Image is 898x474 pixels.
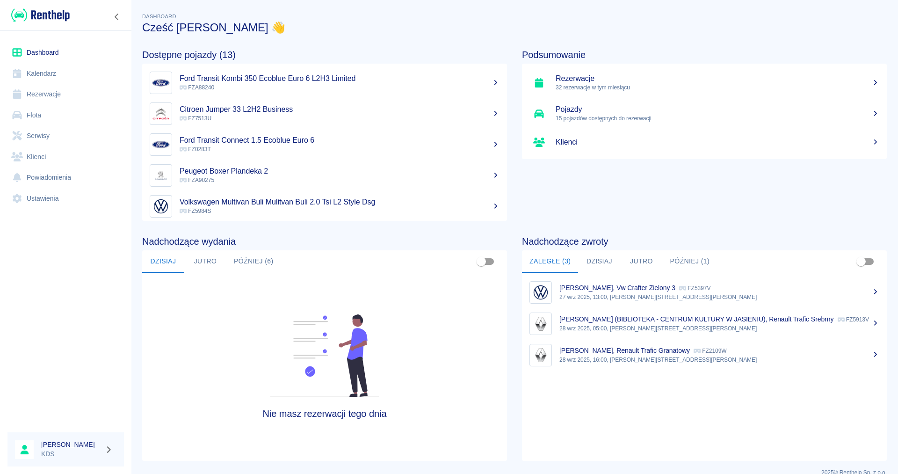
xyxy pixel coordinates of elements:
[180,167,500,176] h5: Peugeot Boxer Plandeka 2
[620,250,662,273] button: Jutro
[11,7,70,23] img: Renthelp logo
[180,105,500,114] h5: Citroen Jumper 33 L2H2 Business
[559,315,834,323] p: [PERSON_NAME] (BIBLIOTEKA - CENTRUM KULTURY W JASIENIU), Renault Trafic Srebrny
[180,208,211,214] span: FZ5984S
[556,105,879,114] h5: Pojazdy
[264,314,385,397] img: Fleet
[522,250,578,273] button: Zaległe (3)
[472,253,490,270] span: Pokaż przypisane tylko do mnie
[556,74,879,83] h5: Rezerwacje
[559,293,879,301] p: 27 wrz 2025, 13:00, [PERSON_NAME][STREET_ADDRESS][PERSON_NAME]
[522,236,887,247] h4: Nadchodzące zwroty
[532,346,550,364] img: Image
[142,67,507,98] a: ImageFord Transit Kombi 350 Ecoblue Euro 6 L2H3 Limited FZA88240
[559,284,675,292] p: [PERSON_NAME], Vw Crafter Zielony 3
[559,356,879,364] p: 28 wrz 2025, 16:00, [PERSON_NAME][STREET_ADDRESS][PERSON_NAME]
[110,11,124,23] button: Zwiń nawigację
[184,250,226,273] button: Jutro
[559,347,690,354] p: [PERSON_NAME], Renault Trafic Granatowy
[7,167,124,188] a: Powiadomienia
[578,250,620,273] button: Dzisiaj
[142,191,507,222] a: ImageVolkswagen Multivan Buli Mulitvan Buli 2.0 Tsi L2 Style Dsg FZ5984S
[662,250,717,273] button: Później (1)
[556,138,879,147] h5: Klienci
[142,236,507,247] h4: Nadchodzące wydania
[152,136,170,153] img: Image
[226,250,281,273] button: Później (6)
[142,250,184,273] button: Dzisiaj
[142,14,176,19] span: Dashboard
[694,348,727,354] p: FZ2109W
[180,136,500,145] h5: Ford Transit Connect 1.5 Ecoblue Euro 6
[522,67,887,98] a: Rezerwacje32 rezerwacje w tym miesiącu
[7,146,124,168] a: Klienci
[532,284,550,301] img: Image
[7,188,124,209] a: Ustawienia
[180,84,214,91] span: FZA88240
[522,339,887,371] a: Image[PERSON_NAME], Renault Trafic Granatowy FZ2109W28 wrz 2025, 16:00, [PERSON_NAME][STREET_ADDR...
[41,440,101,449] h6: [PERSON_NAME]
[41,449,101,459] p: KDS
[532,315,550,333] img: Image
[522,308,887,339] a: Image[PERSON_NAME] (BIBLIOTEKA - CENTRUM KULTURY W JASIENIU), Renault Trafic Srebrny FZ5913V28 wr...
[180,146,211,153] span: FZ0283T
[7,63,124,84] a: Kalendarz
[556,114,879,123] p: 15 pojazdów dostępnych do rezerwacji
[838,316,869,323] p: FZ5913V
[142,98,507,129] a: ImageCitroen Jumper 33 L2H2 Business FZ7513U
[522,49,887,60] h4: Podsumowanie
[152,105,170,123] img: Image
[556,83,879,92] p: 32 rezerwacje w tym miesiącu
[180,115,211,122] span: FZ7513U
[522,98,887,129] a: Pojazdy15 pojazdów dostępnych do rezerwacji
[7,42,124,63] a: Dashboard
[152,74,170,92] img: Image
[142,129,507,160] a: ImageFord Transit Connect 1.5 Ecoblue Euro 6 FZ0283T
[180,177,214,183] span: FZA90275
[152,197,170,215] img: Image
[7,84,124,105] a: Rezerwacje
[180,74,500,83] h5: Ford Transit Kombi 350 Ecoblue Euro 6 L2H3 Limited
[852,253,870,270] span: Pokaż przypisane tylko do mnie
[559,324,879,333] p: 28 wrz 2025, 05:00, [PERSON_NAME][STREET_ADDRESS][PERSON_NAME]
[7,125,124,146] a: Serwisy
[679,285,710,292] p: FZ5397V
[522,129,887,155] a: Klienci
[142,160,507,191] a: ImagePeugeot Boxer Plandeka 2 FZA90275
[142,49,507,60] h4: Dostępne pojazdy (13)
[152,167,170,184] img: Image
[188,408,462,419] h4: Nie masz rezerwacji tego dnia
[522,277,887,308] a: Image[PERSON_NAME], Vw Crafter Zielony 3 FZ5397V27 wrz 2025, 13:00, [PERSON_NAME][STREET_ADDRESS]...
[7,105,124,126] a: Flota
[7,7,70,23] a: Renthelp logo
[142,21,887,34] h3: Cześć [PERSON_NAME] 👋
[180,197,500,207] h5: Volkswagen Multivan Buli Mulitvan Buli 2.0 Tsi L2 Style Dsg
